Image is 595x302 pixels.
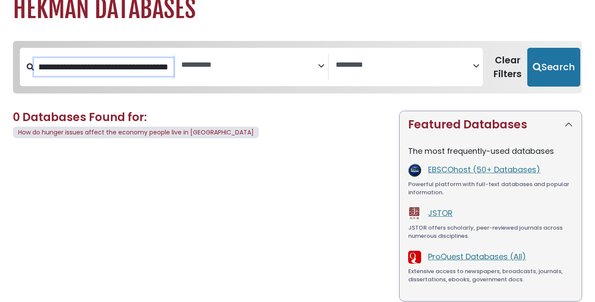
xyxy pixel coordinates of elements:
span: How do hunger issues affect the economy people live in [GEOGRAPHIC_DATA] [18,128,254,137]
div: Powerful platform with full-text databases and popular information. [408,180,573,197]
span: 0 Databases Found for: [13,109,147,125]
div: JSTOR offers scholarly, peer-reviewed journals across numerous disciplines. [408,224,573,240]
p: The most frequently-used databases [408,145,573,157]
input: Search database by title or keyword [34,58,173,76]
a: ProQuest Databases (All) [428,251,526,262]
button: Featured Databases [400,111,582,138]
button: Clear Filters [488,48,527,87]
a: JSTOR [428,208,453,218]
a: EBSCOhost (50+ Databases) [428,164,540,175]
textarea: Search [181,61,318,70]
textarea: Search [336,61,472,70]
button: Submit for Search Results [527,48,580,87]
div: Extensive access to newspapers, broadcasts, journals, dissertations, ebooks, government docs. [408,267,573,284]
nav: Search filters [13,41,582,93]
